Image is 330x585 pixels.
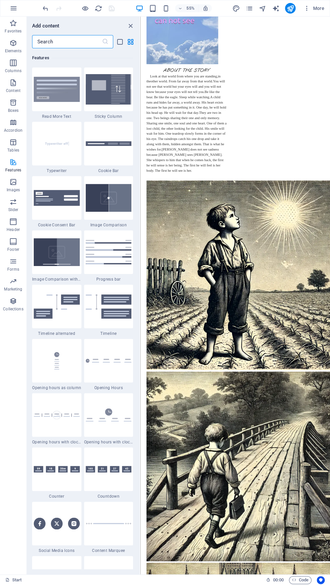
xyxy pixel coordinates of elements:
h6: Add content [32,22,60,30]
p: Features [5,167,21,173]
span: More [304,5,324,12]
span: Timeline alternated [32,331,81,336]
div: Cookie Bar [84,122,133,173]
span: Progress bar [84,277,133,282]
img: image-comparison.svg [86,184,132,212]
p: Tables [7,148,19,153]
img: image-comparison-with-progress.svg [34,238,80,266]
span: Opening Hours [84,385,133,390]
span: : [278,577,279,582]
img: opening-hours.svg [86,359,132,362]
button: list-view [116,38,124,46]
span: Sticky Column [84,114,133,119]
img: timeline1.svg [86,294,132,319]
button: navigator [259,4,266,12]
span: Countdown [84,494,133,499]
i: Reload page [95,5,102,12]
button: close panel [126,22,134,30]
i: Design (Ctrl+Alt+Y) [232,5,240,12]
img: opening-hours-with-clock-background.svg [34,411,80,419]
span: Image Comparison with track [32,277,81,282]
img: cookie-consent-baner.svg [34,190,80,206]
span: Read More Text [32,114,81,119]
h6: Session time [266,576,284,584]
button: pages [245,4,253,12]
span: Counter [32,494,81,499]
p: Slider [8,207,19,212]
div: Progress bar [84,230,133,282]
p: Favorites [5,28,22,34]
img: Read_More_Thumbnail.svg [34,77,80,102]
i: Publish [286,5,294,12]
p: Elements [5,48,22,54]
div: Sticky Column [84,67,133,119]
h6: Features [32,54,133,62]
div: Content Marquee [84,502,133,553]
span: Opening hours with clock above [84,439,133,445]
span: Code [292,576,308,584]
div: Opening hours with clock above [84,393,133,445]
div: Image Comparison [84,176,133,228]
input: Search [32,35,102,48]
button: publish [285,3,296,14]
p: Images [7,187,20,193]
span: Cookie Bar [84,168,133,173]
button: reload [94,4,102,12]
img: opening-hours-with-clock.svg [86,408,132,422]
div: Timeline [84,285,133,336]
img: timeline-alternated.svg [34,294,80,319]
img: Typewritereffect_thumbnail.svg [34,128,80,159]
span: Opening hours with clock behind [32,439,81,445]
span: Cookie Consent Bar [32,222,81,228]
div: Opening hours with clock behind [32,393,81,445]
div: Countdown [84,447,133,499]
button: text_generator [272,4,280,12]
button: Code [289,576,311,584]
img: progress-bar.svg [86,240,132,264]
span: Social Media Icons [32,548,81,553]
i: Undo: Change image (Ctrl+Z) [42,5,49,12]
div: Timeline alternated [32,285,81,336]
div: Typewriter [32,122,81,173]
p: Collections [3,306,23,312]
i: Pages (Ctrl+Alt+S) [245,5,253,12]
span: Opening hours as column [32,385,81,390]
button: design [232,4,240,12]
h6: 55% [185,4,196,12]
span: Image Comparison [84,222,133,228]
p: Boxes [8,108,19,113]
button: 55% [175,4,199,12]
button: grid-view [126,38,134,46]
i: AI Writer [272,5,279,12]
button: undo [41,4,49,12]
img: counter.svg [34,466,80,473]
i: On resize automatically adjust zoom level to fit chosen device. [202,5,208,11]
p: Columns [5,68,22,73]
div: Cookie Consent Bar [32,176,81,228]
p: Content [6,88,21,93]
img: Marquee.svg [86,522,132,524]
img: StickyColumn.svg [86,74,132,105]
a: Click to cancel selection. Double-click to open Pages [5,576,22,584]
div: Social Media Icons [32,502,81,553]
span: Typewriter [32,168,81,173]
p: Accordion [4,128,23,133]
div: Opening hours as column [32,339,81,390]
i: Navigator [259,5,266,12]
p: Header [7,227,20,232]
div: Opening Hours [84,339,133,390]
div: Image Comparison with track [32,230,81,282]
img: cookie-info.svg [86,141,132,146]
p: Marketing [4,287,22,292]
div: Read More Text [32,67,81,119]
button: More [301,3,327,14]
button: Usercentrics [317,576,325,584]
span: 00 00 [273,576,283,584]
button: Click here to leave preview mode and continue editing [81,4,89,12]
p: Forms [7,267,19,272]
img: social-media.svg [34,517,80,529]
div: Counter [32,447,81,499]
span: Content Marquee [84,548,133,553]
span: Timeline [84,331,133,336]
img: opening_hours_col1.svg [34,345,80,376]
